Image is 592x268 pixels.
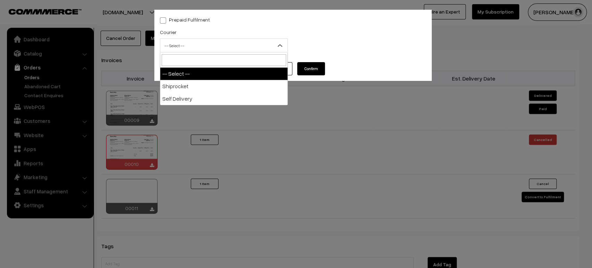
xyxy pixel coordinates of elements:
label: Courier [160,28,177,36]
label: Prepaid Fulfilment [160,16,210,23]
li: Shiprocket [160,80,288,92]
button: Confirm [297,62,325,75]
li: Self Delivery [160,92,288,105]
span: -- Select -- [160,40,288,52]
span: -- Select -- [160,39,288,52]
li: -- Select -- [160,67,288,80]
